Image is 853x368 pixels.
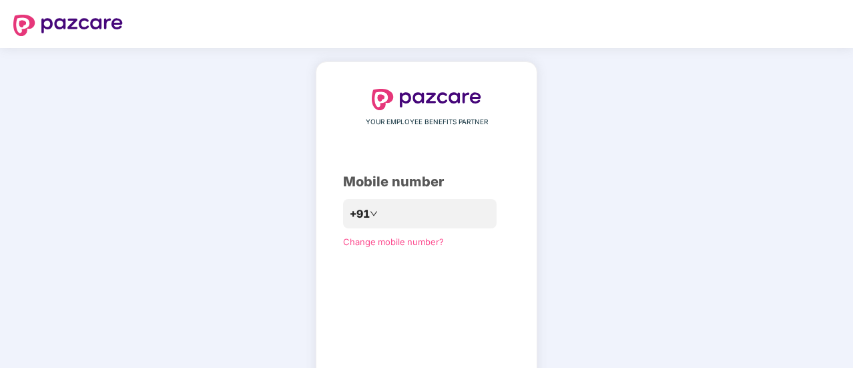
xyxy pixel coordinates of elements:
[343,172,510,192] div: Mobile number
[13,15,123,36] img: logo
[366,117,488,128] span: YOUR EMPLOYEE BENEFITS PARTNER
[370,210,378,218] span: down
[372,89,481,110] img: logo
[343,236,444,247] a: Change mobile number?
[350,206,370,222] span: +91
